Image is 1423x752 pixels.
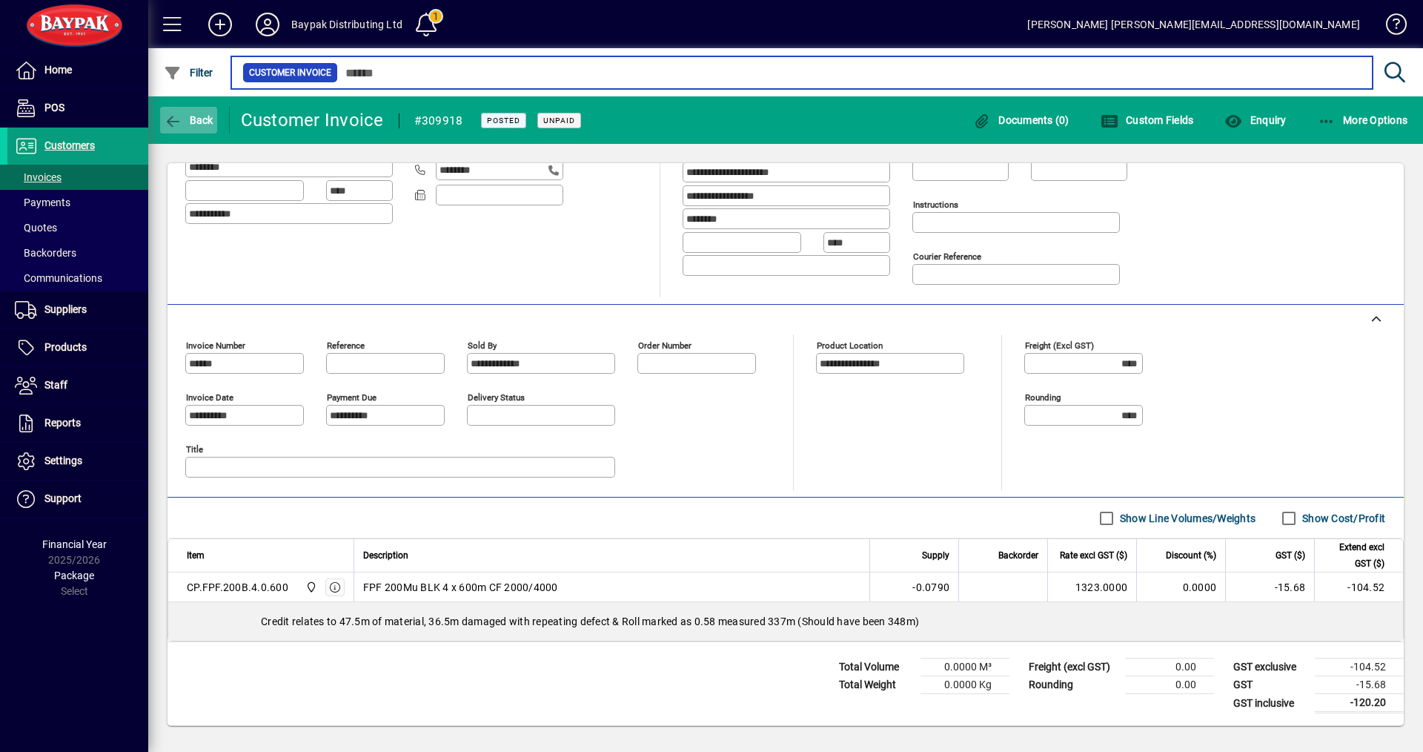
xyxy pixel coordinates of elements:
[1221,107,1290,133] button: Enquiry
[1375,3,1404,51] a: Knowledge Base
[921,659,1009,676] td: 0.0000 M³
[1136,573,1225,602] td: 0.0000
[164,67,213,79] span: Filter
[44,492,82,504] span: Support
[7,329,148,366] a: Products
[7,165,148,190] a: Invoices
[186,444,203,455] mat-label: Title
[44,139,95,151] span: Customers
[44,64,72,76] span: Home
[1315,676,1404,694] td: -15.68
[1224,114,1286,126] span: Enquiry
[1025,340,1094,351] mat-label: Freight (excl GST)
[913,199,958,210] mat-label: Instructions
[244,11,291,38] button: Profile
[1060,547,1127,564] span: Rate excl GST ($)
[291,13,402,36] div: Baypak Distributing Ltd
[468,340,497,351] mat-label: Sold by
[15,171,62,183] span: Invoices
[1025,392,1061,403] mat-label: Rounding
[160,107,217,133] button: Back
[1315,694,1404,713] td: -120.20
[1324,539,1384,572] span: Extend excl GST ($)
[187,580,288,595] div: CP.FPF.200B.4.0.600
[44,303,87,315] span: Suppliers
[7,291,148,329] a: Suppliers
[1027,13,1360,36] div: [PERSON_NAME] [PERSON_NAME][EMAIL_ADDRESS][DOMAIN_NAME]
[912,580,949,595] span: -0.0790
[15,272,102,284] span: Communications
[160,59,217,86] button: Filter
[414,109,463,133] div: #309918
[7,90,148,127] a: POS
[1314,107,1412,133] button: More Options
[1315,659,1404,676] td: -104.52
[1021,659,1125,676] td: Freight (excl GST)
[168,602,1403,641] div: Credit relates to 47.5m of material, 36.5m damaged with repeating defect & Roll marked as 0.58 me...
[1318,114,1408,126] span: More Options
[187,547,205,564] span: Item
[7,265,148,291] a: Communications
[638,340,691,351] mat-label: Order number
[487,116,520,125] span: Posted
[1097,107,1198,133] button: Custom Fields
[832,676,921,694] td: Total Weight
[44,455,82,466] span: Settings
[1117,511,1256,526] label: Show Line Volumes/Weights
[7,367,148,404] a: Staff
[998,547,1038,564] span: Backorder
[148,107,230,133] app-page-header-button: Back
[363,580,558,595] span: FPF 200Mu BLK 4 x 600m CF 2000/4000
[1225,573,1314,602] td: -15.68
[1057,580,1127,595] div: 1323.0000
[832,659,921,676] td: Total Volume
[44,102,64,113] span: POS
[302,579,319,596] span: Baypak - Onekawa
[1299,511,1385,526] label: Show Cost/Profit
[1226,659,1315,676] td: GST exclusive
[7,240,148,265] a: Backorders
[7,481,148,518] a: Support
[241,108,384,132] div: Customer Invoice
[913,251,981,262] mat-label: Courier Reference
[817,340,883,351] mat-label: Product location
[44,417,81,429] span: Reports
[1314,573,1403,602] td: -104.52
[7,405,148,442] a: Reports
[921,676,1009,694] td: 0.0000 Kg
[468,392,525,403] mat-label: Delivery status
[1125,659,1214,676] td: 0.00
[186,340,245,351] mat-label: Invoice number
[54,570,94,581] span: Package
[44,341,87,353] span: Products
[186,392,233,403] mat-label: Invoice date
[249,65,331,80] span: Customer Invoice
[973,114,1069,126] span: Documents (0)
[1166,547,1216,564] span: Discount (%)
[1021,676,1125,694] td: Rounding
[327,392,377,403] mat-label: Payment due
[15,247,76,259] span: Backorders
[363,547,408,564] span: Description
[7,215,148,240] a: Quotes
[543,116,575,125] span: Unpaid
[15,222,57,234] span: Quotes
[1125,676,1214,694] td: 0.00
[42,538,107,550] span: Financial Year
[7,190,148,215] a: Payments
[1226,676,1315,694] td: GST
[7,52,148,89] a: Home
[7,443,148,480] a: Settings
[1276,547,1305,564] span: GST ($)
[327,340,365,351] mat-label: Reference
[969,107,1073,133] button: Documents (0)
[1226,694,1315,713] td: GST inclusive
[44,379,67,391] span: Staff
[196,11,244,38] button: Add
[15,197,70,208] span: Payments
[1101,114,1194,126] span: Custom Fields
[922,547,949,564] span: Supply
[164,114,213,126] span: Back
